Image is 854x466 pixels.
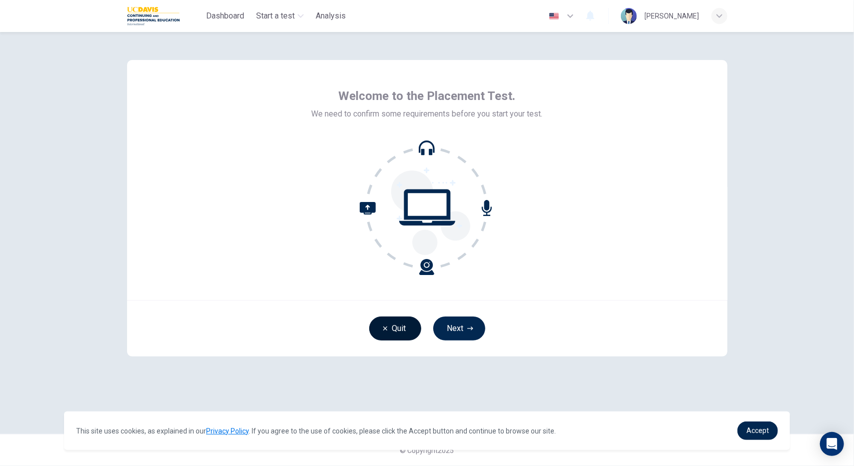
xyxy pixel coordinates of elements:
button: Next [433,316,485,340]
div: [PERSON_NAME] [645,10,699,22]
span: © Copyright 2025 [400,446,454,454]
span: Accept [746,426,769,434]
span: Start a test [256,10,295,22]
span: Welcome to the Placement Test. [339,88,516,104]
button: Start a test [252,7,308,25]
button: Quit [369,316,421,340]
span: Dashboard [206,10,244,22]
span: Analysis [316,10,346,22]
a: dismiss cookie message [737,421,778,440]
a: UC Davis logo [127,6,203,26]
img: UC Davis logo [127,6,180,26]
div: Open Intercom Messenger [820,432,844,456]
img: Profile picture [621,8,637,24]
span: This site uses cookies, as explained in our . If you agree to the use of cookies, please click th... [76,427,556,435]
button: Dashboard [202,7,248,25]
button: Analysis [312,7,350,25]
img: en [548,12,560,20]
div: cookieconsent [64,411,790,450]
span: We need to confirm some requirements before you start your test. [312,108,543,120]
a: Privacy Policy [206,427,249,435]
